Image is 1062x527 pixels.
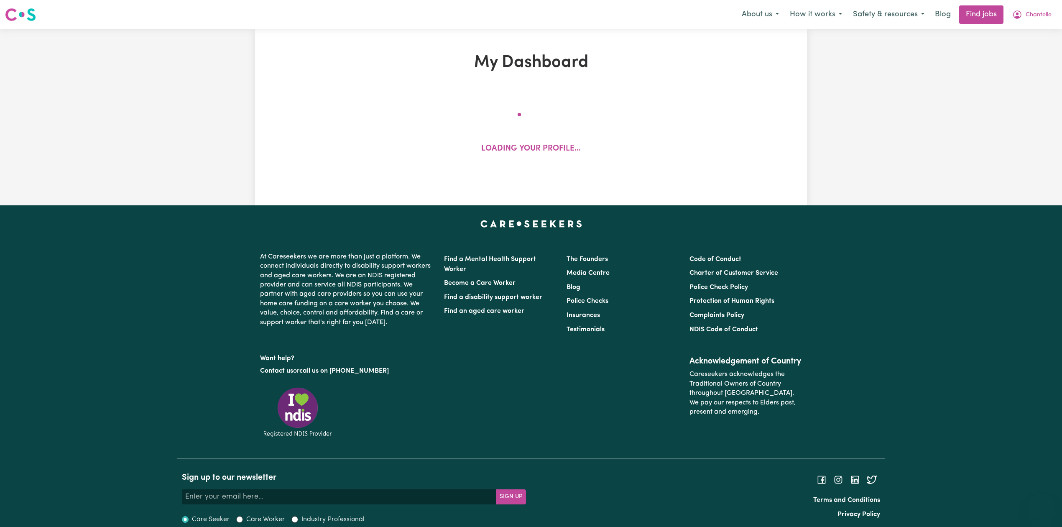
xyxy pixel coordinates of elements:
a: NDIS Code of Conduct [689,326,758,333]
a: The Founders [567,256,608,263]
button: Subscribe [496,489,526,504]
label: Care Worker [246,514,285,524]
iframe: Button to launch messaging window [1029,494,1055,520]
img: Careseekers logo [5,7,36,22]
a: Complaints Policy [689,312,744,319]
a: Blog [567,284,580,291]
a: Follow Careseekers on Instagram [833,476,843,483]
label: Industry Professional [301,514,365,524]
img: Registered NDIS provider [260,386,335,438]
a: Follow Careseekers on Facebook [817,476,827,483]
p: Careseekers acknowledges the Traditional Owners of Country throughout [GEOGRAPHIC_DATA]. We pay o... [689,366,802,420]
a: Police Check Policy [689,284,748,291]
a: Careseekers home page [480,220,582,227]
a: call us on [PHONE_NUMBER] [299,368,389,374]
button: My Account [1007,6,1057,23]
a: Terms and Conditions [813,497,880,504]
p: or [260,363,434,379]
span: Chantelle [1026,10,1052,20]
a: Find a disability support worker [444,294,542,301]
p: Loading your profile... [481,143,581,155]
a: Testimonials [567,326,605,333]
input: Enter your email here... [182,489,496,504]
a: Police Checks [567,298,608,304]
a: Code of Conduct [689,256,741,263]
a: Privacy Policy [837,511,880,518]
a: Blog [930,5,956,24]
a: Find an aged care worker [444,308,524,315]
h1: My Dashboard [352,53,710,73]
a: Contact us [260,368,293,374]
a: Charter of Customer Service [689,270,778,276]
a: Find jobs [959,5,1003,24]
a: Media Centre [567,270,610,276]
a: Protection of Human Rights [689,298,774,304]
a: Careseekers logo [5,5,36,24]
button: Safety & resources [848,6,930,23]
label: Care Seeker [192,514,230,524]
button: How it works [784,6,848,23]
a: Insurances [567,312,600,319]
h2: Acknowledgement of Country [689,356,802,366]
button: About us [736,6,784,23]
a: Become a Care Worker [444,280,516,287]
a: Follow Careseekers on Twitter [867,476,877,483]
h2: Sign up to our newsletter [182,473,526,483]
p: At Careseekers we are more than just a platform. We connect individuals directly to disability su... [260,249,434,330]
p: Want help? [260,350,434,363]
a: Follow Careseekers on LinkedIn [850,476,860,483]
a: Find a Mental Health Support Worker [444,256,536,273]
